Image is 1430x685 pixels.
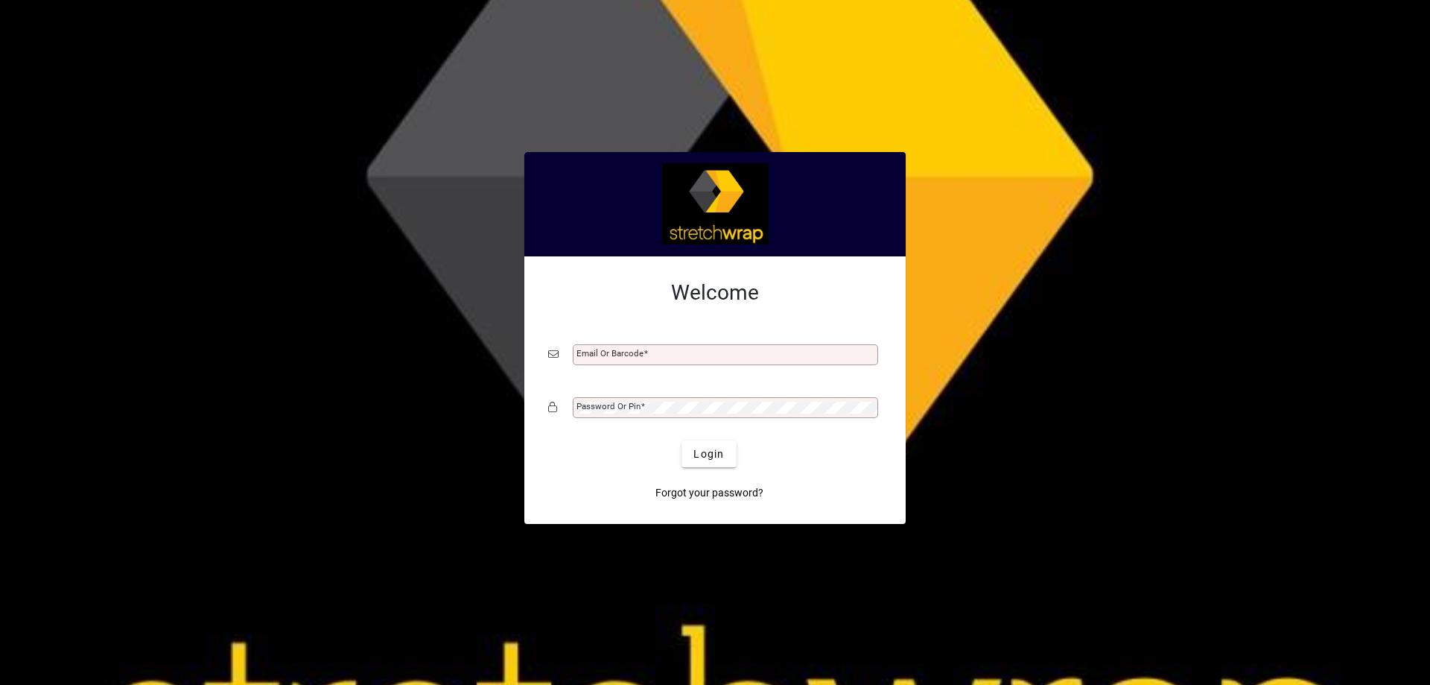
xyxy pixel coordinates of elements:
button: Login [681,441,736,467]
mat-label: Email or Barcode [576,348,643,359]
h2: Welcome [548,280,882,306]
a: Forgot your password? [649,479,769,506]
span: Forgot your password? [655,485,763,501]
span: Login [693,446,724,462]
mat-label: Password or Pin [576,401,641,411]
